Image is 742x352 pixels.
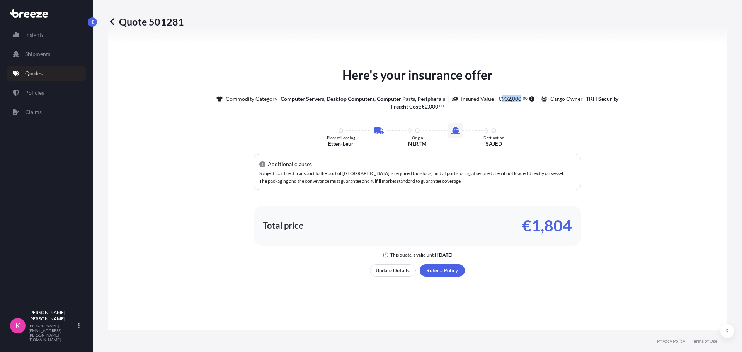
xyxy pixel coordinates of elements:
[7,66,86,81] a: Quotes
[420,264,465,277] button: Refer a Policy
[691,338,717,344] a: Terms of Use
[263,222,303,230] p: Total price
[108,15,184,28] p: Quote 501281
[429,104,438,109] span: 000
[328,140,354,148] p: Etten-Leur
[390,252,436,258] p: This quote is valid until
[259,171,575,176] p: Subject to
[586,95,618,103] p: TKH Security
[25,108,42,116] p: Claims
[7,104,86,120] a: Claims
[502,96,511,102] span: 902
[7,46,86,62] a: Shipments
[25,70,43,77] p: Quotes
[511,96,512,102] span: ,
[327,135,355,140] p: Place of Loading
[512,96,521,102] span: 000
[391,103,420,110] b: Freight Cost
[259,179,575,184] p: The packaging and the conveyance must guarantee and fulfill market standard to guarantee coverage.
[29,323,77,342] p: [PERSON_NAME][EMAIL_ADDRESS][PERSON_NAME][DOMAIN_NAME]
[550,95,583,103] p: Cargo Owner
[422,104,425,109] span: €
[425,104,428,109] span: 2
[226,95,277,103] p: Commodity Category
[428,104,429,109] span: ,
[342,66,492,84] p: Here's your insurance offer
[25,31,44,39] p: Insights
[15,322,20,330] span: K
[439,105,439,107] span: .
[279,170,564,176] span: a direct transport to the port of [GEOGRAPHIC_DATA] is required (no stops) and at port storing at...
[281,95,445,103] p: Computer Servers, Desktop Computers, Computer Parts, Peripherals
[499,96,502,102] span: €
[391,103,444,111] p: :
[25,50,50,58] p: Shipments
[370,264,416,277] button: Update Details
[426,267,458,274] p: Refer a Policy
[268,160,312,168] p: Additional clauses
[408,140,427,148] p: NLRTM
[376,267,410,274] p: Update Details
[486,140,502,148] p: SAJED
[437,252,453,258] p: [DATE]
[439,105,444,107] span: 00
[25,89,44,97] p: Policies
[522,219,572,232] p: €1,804
[657,338,685,344] a: Privacy Policy
[522,97,522,100] span: .
[7,85,86,100] a: Policies
[523,97,528,100] span: 00
[7,27,86,43] a: Insights
[483,135,504,140] p: Destination
[461,95,494,103] p: Insured Value
[412,135,423,140] p: Origin
[29,309,77,322] p: [PERSON_NAME] [PERSON_NAME]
